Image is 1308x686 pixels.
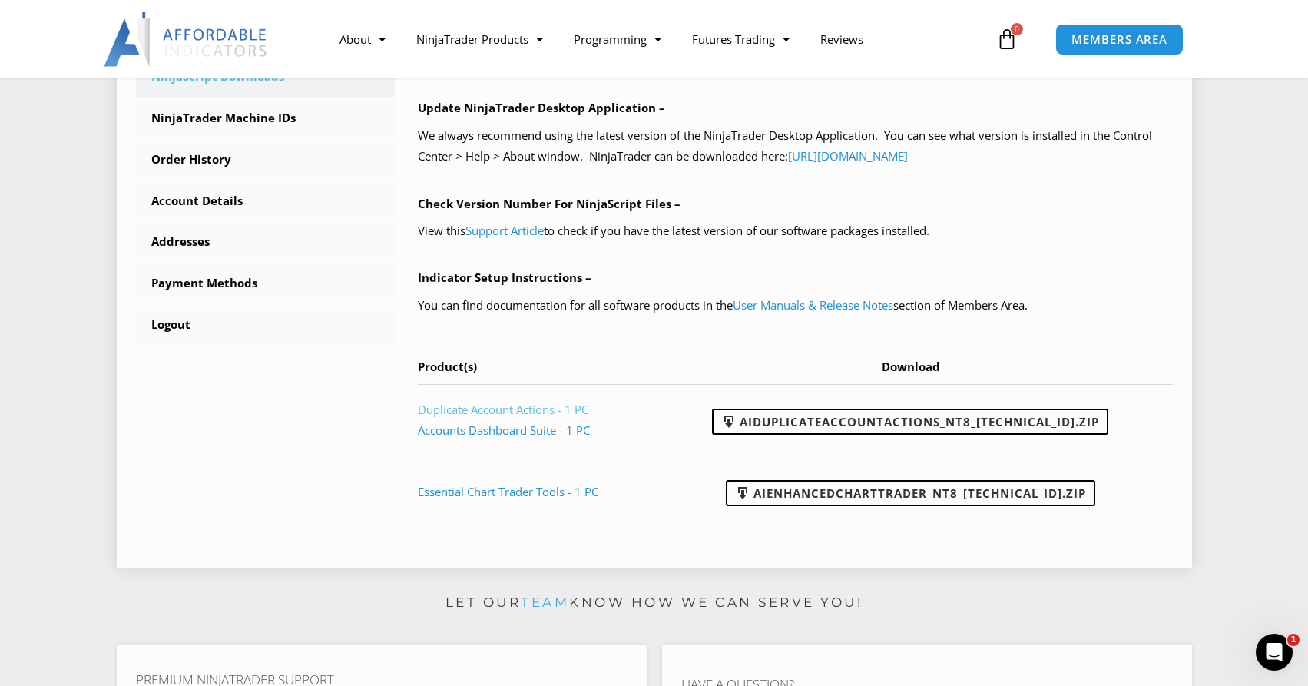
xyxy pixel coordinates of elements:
span: 0 [1011,23,1023,35]
p: We always recommend using the latest version of the NinjaTrader Desktop Application. You can see ... [418,125,1173,168]
a: MEMBERS AREA [1055,24,1184,55]
a: Payment Methods [136,263,396,303]
a: AIEnhancedChartTrader_NT8_[TECHNICAL_ID].zip [726,480,1095,506]
a: Account Details [136,181,396,221]
a: Reviews [805,22,879,57]
nav: Menu [324,22,992,57]
a: Support Article [465,223,544,238]
a: Accounts Dashboard Suite - 1 PC [418,423,590,438]
p: You can find documentation for all software products in the section of Members Area. [418,295,1173,316]
a: Futures Trading [677,22,805,57]
a: team [521,595,569,610]
span: MEMBERS AREA [1071,34,1167,45]
b: Update NinjaTrader Desktop Application – [418,100,665,115]
span: Product(s) [418,359,477,374]
a: Essential Chart Trader Tools - 1 PC [418,484,598,499]
b: Indicator Setup Instructions – [418,270,591,285]
span: Download [882,359,940,374]
a: User Manuals & Release Notes [733,297,893,313]
iframe: Intercom live chat [1256,634,1293,671]
a: AIDuplicateAccountActions_NT8_[TECHNICAL_ID].zip [712,409,1108,435]
a: Programming [558,22,677,57]
a: 0 [973,17,1041,61]
p: View this to check if you have the latest version of our software packages installed. [418,220,1173,242]
p: Let our know how we can serve you! [117,591,1192,615]
b: Check Version Number For NinjaScript Files – [418,196,680,211]
span: 1 [1287,634,1300,646]
a: Addresses [136,222,396,262]
a: About [324,22,401,57]
img: LogoAI | Affordable Indicators – NinjaTrader [104,12,269,67]
a: NinjaTrader Products [401,22,558,57]
a: Duplicate Account Actions - 1 PC [418,402,588,417]
a: Order History [136,140,396,180]
a: Logout [136,305,396,345]
a: [URL][DOMAIN_NAME] [788,148,908,164]
a: NinjaTrader Machine IDs [136,98,396,138]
